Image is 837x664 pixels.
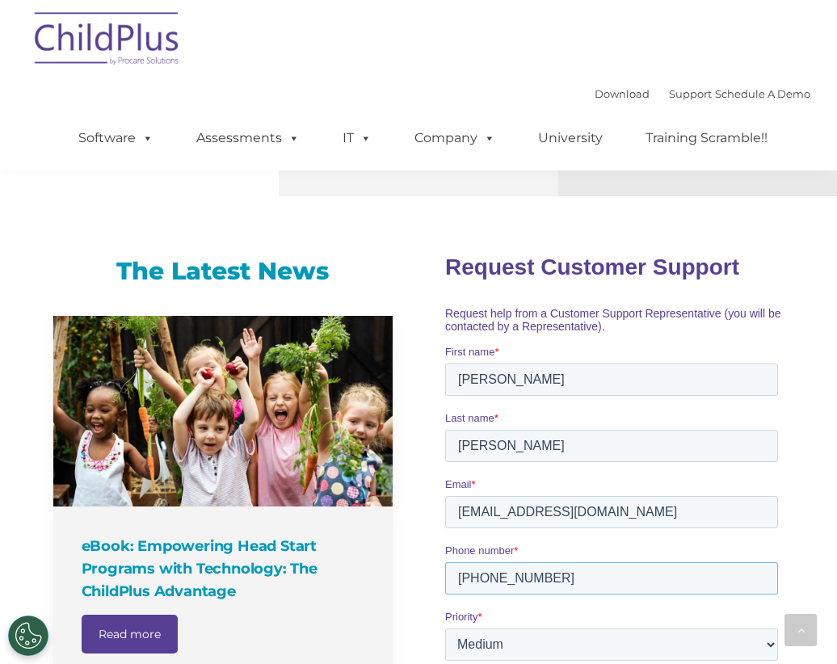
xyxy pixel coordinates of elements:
[62,122,170,154] a: Software
[53,316,393,506] a: eBook: Empowering Head Start Programs with Technology: The ChildPlus Advantage
[669,87,712,100] a: Support
[398,122,511,154] a: Company
[180,122,316,154] a: Assessments
[27,1,188,82] img: ChildPlus by Procare Solutions
[629,122,784,154] a: Training Scramble!!
[82,615,178,653] a: Read more
[595,87,650,100] a: Download
[53,255,393,288] h3: The Latest News
[715,87,810,100] a: Schedule A Demo
[82,535,368,603] h4: eBook: Empowering Head Start Programs with Technology: The ChildPlus Advantage
[522,122,619,154] a: University
[595,87,810,100] font: |
[326,122,388,154] a: IT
